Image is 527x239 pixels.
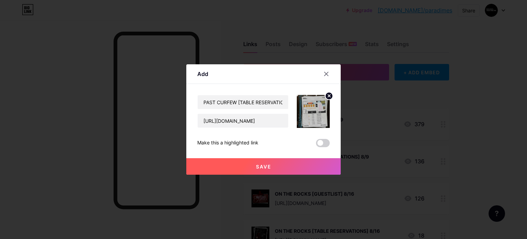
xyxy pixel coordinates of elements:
[256,164,271,170] span: Save
[297,95,330,128] img: link_thumbnail
[186,158,341,175] button: Save
[197,70,208,78] div: Add
[198,114,288,128] input: URL
[198,95,288,109] input: Title
[197,139,258,147] div: Make this a highlighted link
